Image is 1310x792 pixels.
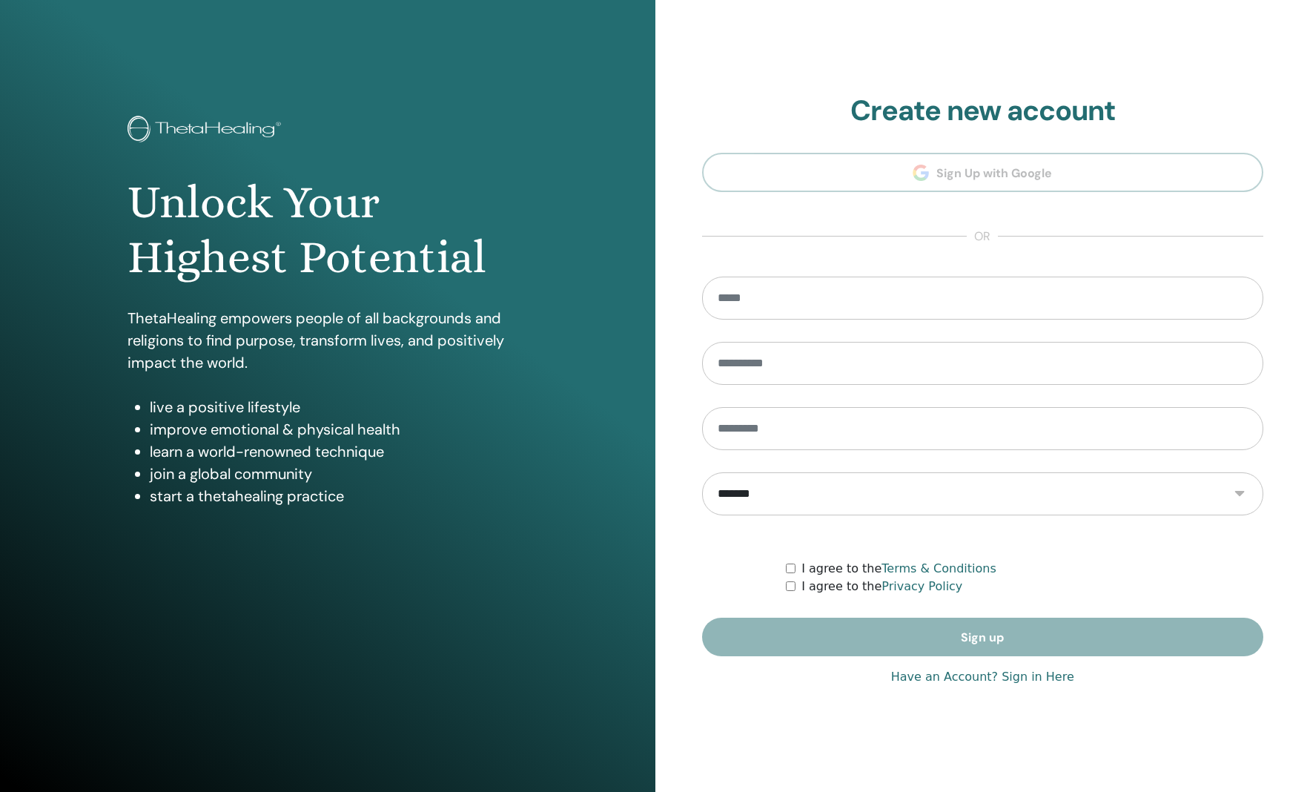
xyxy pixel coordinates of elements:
li: improve emotional & physical health [150,418,527,440]
li: join a global community [150,463,527,485]
li: start a thetahealing practice [150,485,527,507]
li: live a positive lifestyle [150,396,527,418]
span: or [967,228,998,245]
a: Have an Account? Sign in Here [891,668,1074,686]
a: Terms & Conditions [881,561,996,575]
h2: Create new account [702,94,1264,128]
a: Privacy Policy [881,579,962,593]
label: I agree to the [801,560,996,578]
p: ThetaHealing empowers people of all backgrounds and religions to find purpose, transform lives, a... [128,307,527,374]
label: I agree to the [801,578,962,595]
li: learn a world-renowned technique [150,440,527,463]
h1: Unlock Your Highest Potential [128,175,527,286]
